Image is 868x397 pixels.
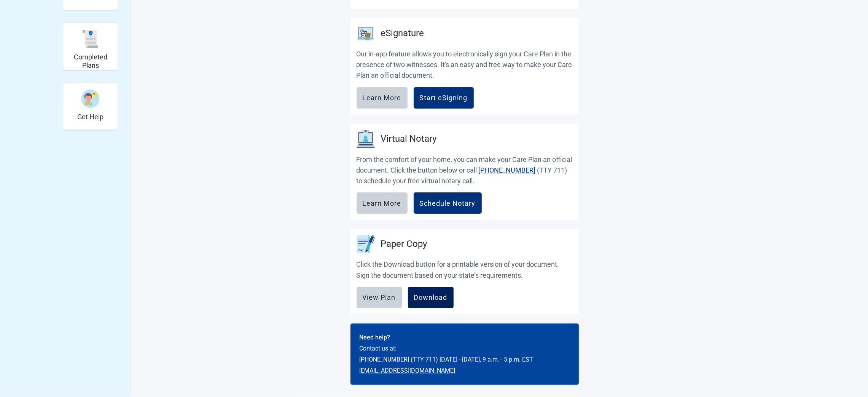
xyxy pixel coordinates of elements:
[363,199,401,207] div: Learn More
[357,154,573,187] p: From the comfort of your home, you can make your Care Plan an official document. Click the button...
[408,287,454,308] button: Download
[363,94,401,102] div: Learn More
[381,26,424,41] h2: eSignature
[479,166,536,174] a: [PHONE_NUMBER]
[357,259,573,281] p: Click the Download button for a printable version of your document. Sign the document based on yo...
[357,49,573,81] p: Our in-app feature allows you to electronically sign your Care Plan in the presence of two witnes...
[414,294,448,301] div: Download
[357,130,375,148] img: Virtual Notary
[357,24,375,43] img: eSignature
[414,192,482,214] button: Schedule Notary
[420,199,476,207] div: Schedule Notary
[63,82,118,130] div: Get Help
[357,235,375,253] img: Paper Copy
[381,132,437,146] h3: Virtual Notary
[414,87,474,109] button: Start eSigning
[81,30,100,48] img: svg%3e
[357,192,408,214] button: Learn More
[420,94,468,102] div: Start eSigning
[360,355,570,364] p: [PHONE_NUMBER] (TTY 711) [DATE] - [DATE], 9 a.m. - 5 p.m. EST
[357,287,402,308] button: View Plan
[381,237,427,251] h2: Paper Copy
[360,344,570,353] p: Contact us at:
[63,22,118,70] div: Completed Plans
[363,294,396,301] div: View Plan
[77,113,104,121] h2: Get Help
[357,87,408,109] button: Learn More
[360,367,456,374] a: [EMAIL_ADDRESS][DOMAIN_NAME]
[66,53,115,69] h2: Completed Plans
[360,333,570,342] h2: Need help?
[81,90,100,108] img: person-question-x68TBcxA.svg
